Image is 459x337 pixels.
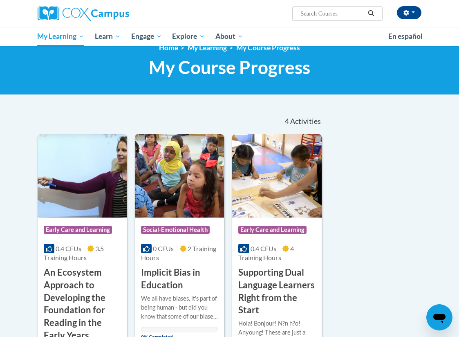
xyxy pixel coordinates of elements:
a: Learn [90,27,126,46]
h3: Implicit Bias in Education [141,266,218,292]
a: En español [383,28,428,45]
img: Cox Campus [38,6,129,21]
a: Cox Campus [38,6,157,21]
span: Engage [131,31,162,41]
span: My Course Progress [149,56,310,78]
img: Course Logo [232,134,321,218]
span: My Learning [37,31,84,41]
span: 4 [285,117,289,126]
span: Learn [95,31,121,41]
button: Account Settings [397,6,421,19]
span: Social-Emotional Health [141,226,210,234]
a: Home [159,43,178,52]
a: Engage [126,27,167,46]
span: En español [388,32,423,40]
span: Early Care and Learning [44,226,112,234]
div: We all have biases, it's part of being human - but did you know that some of our biases fly under... [141,294,218,321]
span: About [215,31,243,41]
h3: Supporting Dual Language Learners Right from the Start [238,266,315,317]
span: 2 Training Hours [141,245,216,261]
span: Explore [172,31,205,41]
a: About [210,27,249,46]
div: Main menu [31,27,428,46]
input: Search Courses [300,9,365,18]
a: My Learning [188,43,227,52]
span: 0.4 CEUs [251,245,276,252]
button: Search [365,9,377,18]
img: Course Logo [135,134,224,218]
a: My Course Progress [236,43,300,52]
span: 3.5 Training Hours [44,245,104,261]
img: Course Logo [38,134,127,218]
iframe: Button to launch messaging window [426,304,452,330]
span: 0.4 CEUs [56,245,81,252]
span: Early Care and Learning [238,226,307,234]
span: Activities [290,117,321,126]
a: Explore [167,27,210,46]
span: 4 Training Hours [238,245,293,261]
a: My Learning [32,27,90,46]
span: 0 CEUs [153,245,174,252]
